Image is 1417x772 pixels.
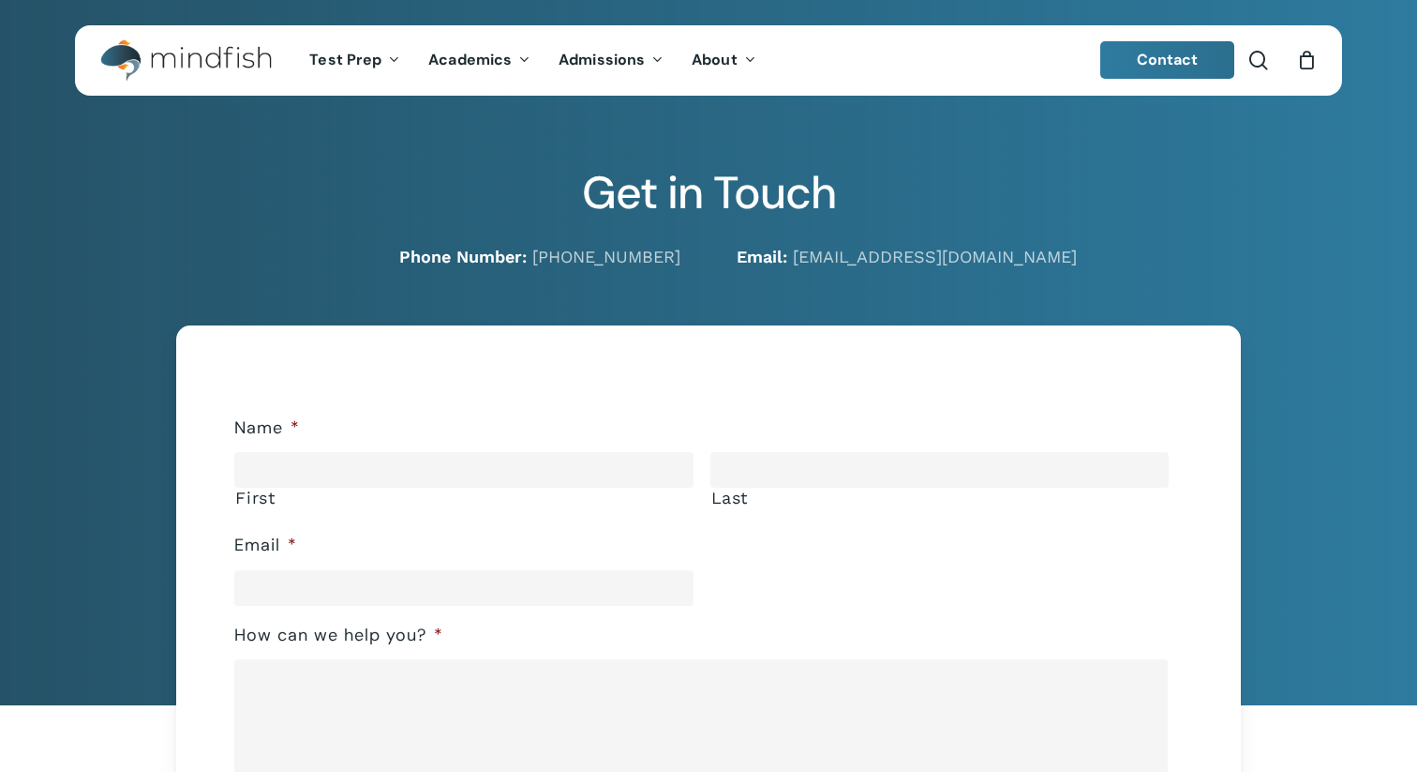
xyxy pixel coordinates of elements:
span: Contact [1137,50,1199,69]
a: Academics [414,53,544,68]
a: About [678,53,770,68]
a: [EMAIL_ADDRESS][DOMAIN_NAME] [793,247,1077,266]
a: Contact [1100,41,1235,79]
strong: Phone Number: [399,247,527,266]
label: How can we help you? [234,625,443,646]
span: Academics [428,50,512,69]
h2: Get in Touch [75,166,1342,220]
label: Email [234,535,297,556]
span: Test Prep [309,50,381,69]
nav: Main Menu [295,25,769,96]
label: First [235,489,693,507]
label: Last [711,489,1169,507]
a: [PHONE_NUMBER] [532,247,680,266]
header: Main Menu [75,25,1342,96]
span: About [692,50,738,69]
a: Test Prep [295,53,414,68]
span: Admissions [559,50,645,69]
a: Admissions [544,53,678,68]
strong: Email: [737,247,787,266]
label: Name [234,417,300,439]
